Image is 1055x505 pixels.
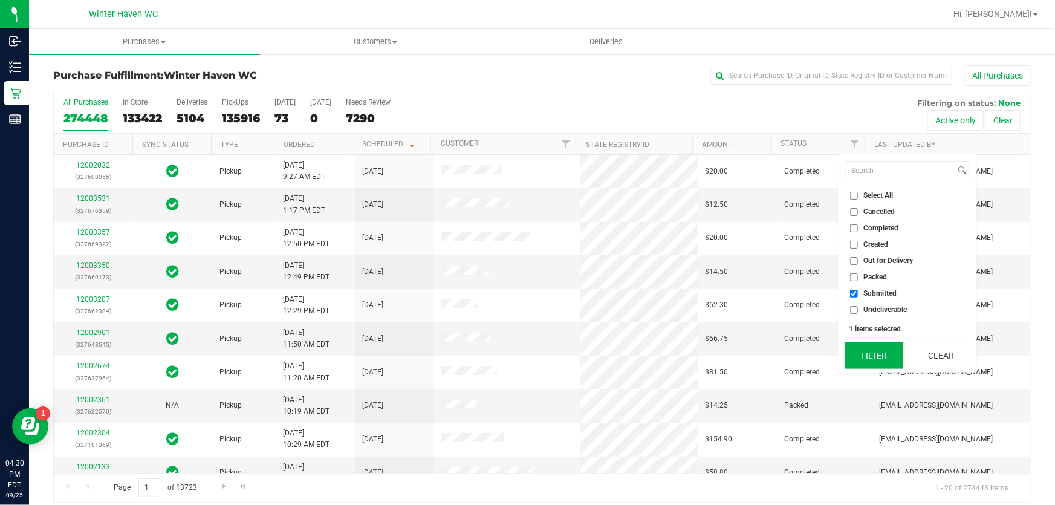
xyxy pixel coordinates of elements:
[879,434,993,445] span: [EMAIL_ADDRESS][DOMAIN_NAME]
[164,70,257,81] span: Winter Haven WC
[219,467,242,478] span: Pickup
[705,400,728,411] span: $14.25
[346,98,391,106] div: Needs Review
[879,467,993,478] span: [EMAIL_ADDRESS][DOMAIN_NAME]
[166,431,179,448] span: In Sync
[362,299,383,311] span: [DATE]
[76,362,110,370] a: 12002674
[138,478,160,497] input: 1
[166,363,179,380] span: In Sync
[846,162,955,180] input: Search
[219,367,242,378] span: Pickup
[61,205,126,217] p: (327676359)
[985,110,1021,131] button: Clear
[362,166,383,177] span: [DATE]
[12,408,48,445] iframe: Resource center
[284,140,315,149] a: Ordered
[219,333,242,345] span: Pickup
[784,333,820,345] span: Completed
[166,400,179,411] button: N/A
[362,367,383,378] span: [DATE]
[61,339,126,350] p: (327648545)
[76,429,110,437] a: 12002304
[9,113,21,125] inline-svg: Reports
[9,87,21,99] inline-svg: Retail
[63,140,109,149] a: Purchase ID
[63,111,108,125] div: 274448
[362,333,383,345] span: [DATE]
[61,305,126,317] p: (327662384)
[103,478,207,497] span: Page of 13723
[362,266,383,278] span: [DATE]
[573,36,639,47] span: Deliveries
[76,228,110,236] a: 12003357
[556,134,576,154] a: Filter
[166,263,179,280] span: In Sync
[283,428,329,451] span: [DATE] 10:29 AM EDT
[166,464,179,481] span: In Sync
[784,434,820,445] span: Completed
[5,458,24,490] p: 04:30 PM EDT
[917,98,996,108] span: Filtering on status:
[53,70,379,81] h3: Purchase Fulfillment:
[310,98,331,106] div: [DATE]
[362,199,383,210] span: [DATE]
[863,192,893,199] span: Select All
[964,65,1031,86] button: All Purchases
[784,199,820,210] span: Completed
[849,325,966,333] div: 1 items selected
[76,161,110,169] a: 12002032
[784,166,820,177] span: Completed
[850,208,858,216] input: Cancelled
[177,98,207,106] div: Deliveries
[63,98,108,106] div: All Purchases
[61,406,126,417] p: (327622570)
[850,257,858,265] input: Out for Delivery
[283,394,329,417] span: [DATE] 10:19 AM EDT
[784,467,820,478] span: Completed
[5,490,24,500] p: 09/25
[177,111,207,125] div: 5104
[283,260,329,283] span: [DATE] 12:49 PM EDT
[875,140,936,149] a: Last Updated By
[705,367,728,378] span: $81.50
[781,139,807,148] a: Status
[362,232,383,244] span: [DATE]
[879,400,993,411] span: [EMAIL_ADDRESS][DOMAIN_NAME]
[863,208,895,215] span: Cancelled
[705,166,728,177] span: $20.00
[784,400,808,411] span: Packed
[123,111,162,125] div: 133422
[362,434,383,445] span: [DATE]
[925,478,1018,497] span: 1 - 20 of 274448 items
[912,342,970,369] button: Clear
[260,29,491,54] a: Customers
[705,232,728,244] span: $20.00
[441,139,478,148] a: Customer
[61,373,126,384] p: (327637964)
[219,434,242,445] span: Pickup
[9,61,21,73] inline-svg: Inventory
[29,29,260,54] a: Purchases
[61,238,126,250] p: (327669322)
[166,296,179,313] span: In Sync
[36,406,50,421] iframe: Resource center unread badge
[710,67,952,85] input: Search Purchase ID, Original ID, State Registry ID or Customer Name...
[850,192,858,200] input: Select All
[850,290,858,298] input: Submitted
[166,401,179,409] span: Not Applicable
[953,9,1032,19] span: Hi, [PERSON_NAME]!
[222,98,260,106] div: PickUps
[274,98,296,106] div: [DATE]
[362,140,417,148] a: Scheduled
[362,467,383,478] span: [DATE]
[76,396,110,404] a: 12002361
[142,140,189,149] a: Sync Status
[166,330,179,347] span: In Sync
[61,272,126,283] p: (327669173)
[927,110,984,131] button: Active only
[89,9,158,19] span: Winter Haven WC
[850,224,858,232] input: Completed
[705,333,728,345] span: $66.75
[850,306,858,314] input: Undeliverable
